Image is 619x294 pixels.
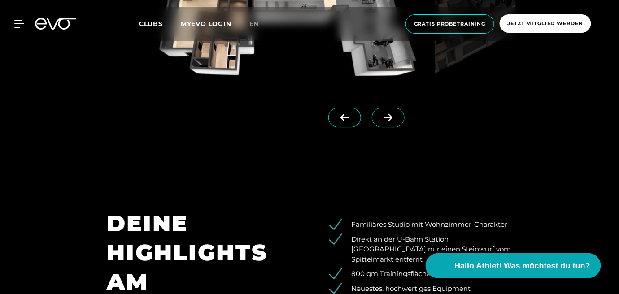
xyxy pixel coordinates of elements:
[497,14,594,34] a: Jetzt Mitglied werden
[508,20,583,27] span: Jetzt Mitglied werden
[336,269,512,279] li: 800 qm Trainingsfläche auf 2 Ebenen
[139,19,181,28] a: Clubs
[181,20,231,28] a: MYEVO LOGIN
[414,20,486,28] span: Gratis Probetraining
[336,234,512,265] li: Direkt an der U-Bahn Station [GEOGRAPHIC_DATA] nur einen Steinwurf vom Spittelmarkt entfernt
[249,19,270,29] a: en
[403,14,497,34] a: Gratis Probetraining
[454,260,590,272] span: Hallo Athlet! Was möchtest du tun?
[336,284,512,294] li: Neuestes, hochwertiges Equipment
[426,253,601,278] button: Hallo Athlet! Was möchtest du tun?
[249,20,259,28] span: en
[336,220,512,230] li: Familiäres Studio mit Wohnzimmer-Charakter
[139,20,163,28] span: Clubs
